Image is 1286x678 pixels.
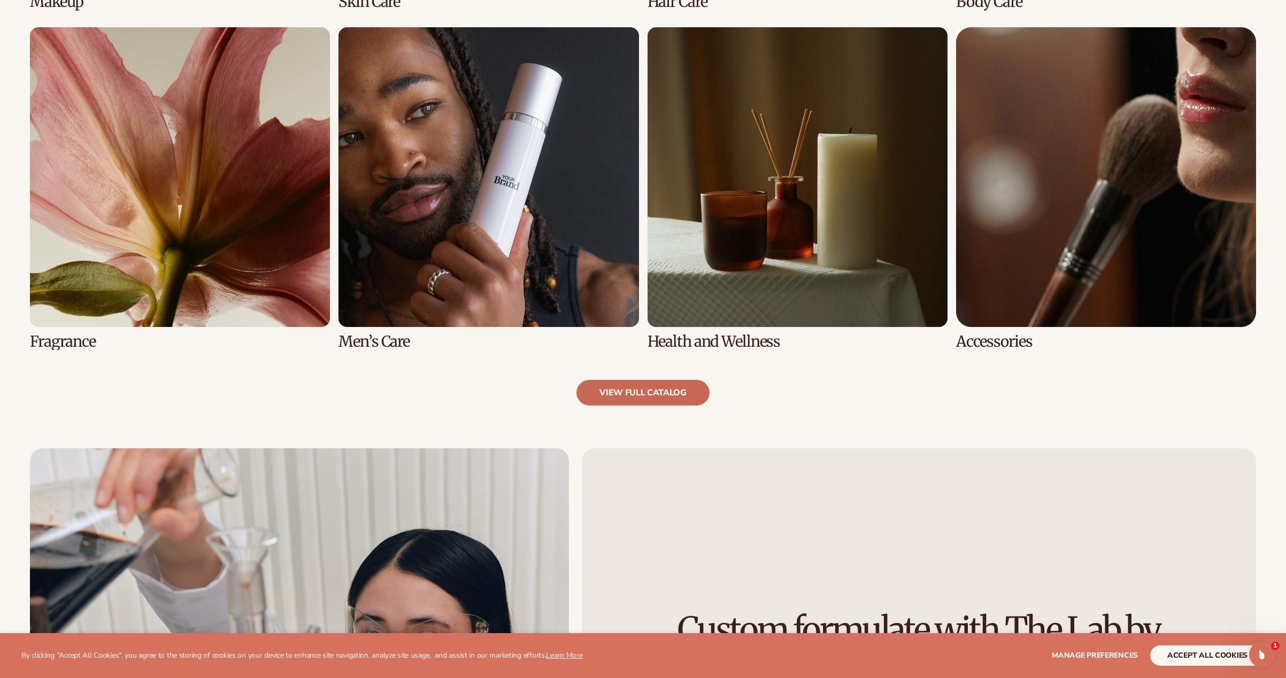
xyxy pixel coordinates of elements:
span: 1 [1271,642,1280,650]
div: 5 / 8 [30,27,330,350]
button: accept all cookies [1150,645,1265,666]
div: 8 / 8 [956,27,1256,350]
span: Manage preferences [1052,650,1138,660]
button: Manage preferences [1052,645,1138,666]
iframe: Intercom live chat [1249,642,1275,667]
p: By clicking "Accept All Cookies", you agree to the storing of cookies on your device to enhance s... [21,651,583,660]
a: view full catalog [576,380,710,406]
div: 7 / 8 [648,27,948,350]
a: Learn More [546,650,582,660]
div: 6 / 8 [338,27,638,350]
